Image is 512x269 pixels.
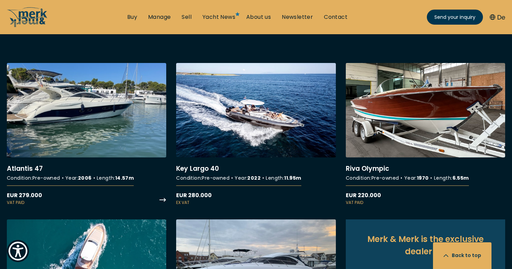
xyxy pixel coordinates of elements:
a: More details about [346,63,505,206]
button: Show Accessibility Preferences [7,240,29,262]
button: De [490,13,505,22]
a: Manage [148,13,171,21]
span: Send your inquiry [434,14,475,21]
a: Send your inquiry [427,10,483,25]
a: Newsletter [282,13,313,21]
a: About us [246,13,271,21]
h2: All Yacht Offers [7,18,505,36]
button: Back to top [433,242,491,269]
h2: Merk & Merk is the exclusive dealer for [359,233,491,258]
a: More details about [7,63,166,206]
a: Contact [324,13,347,21]
a: Sell [182,13,192,21]
a: More details about [176,63,336,206]
a: Yacht News [202,13,235,21]
a: Buy [127,13,137,21]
